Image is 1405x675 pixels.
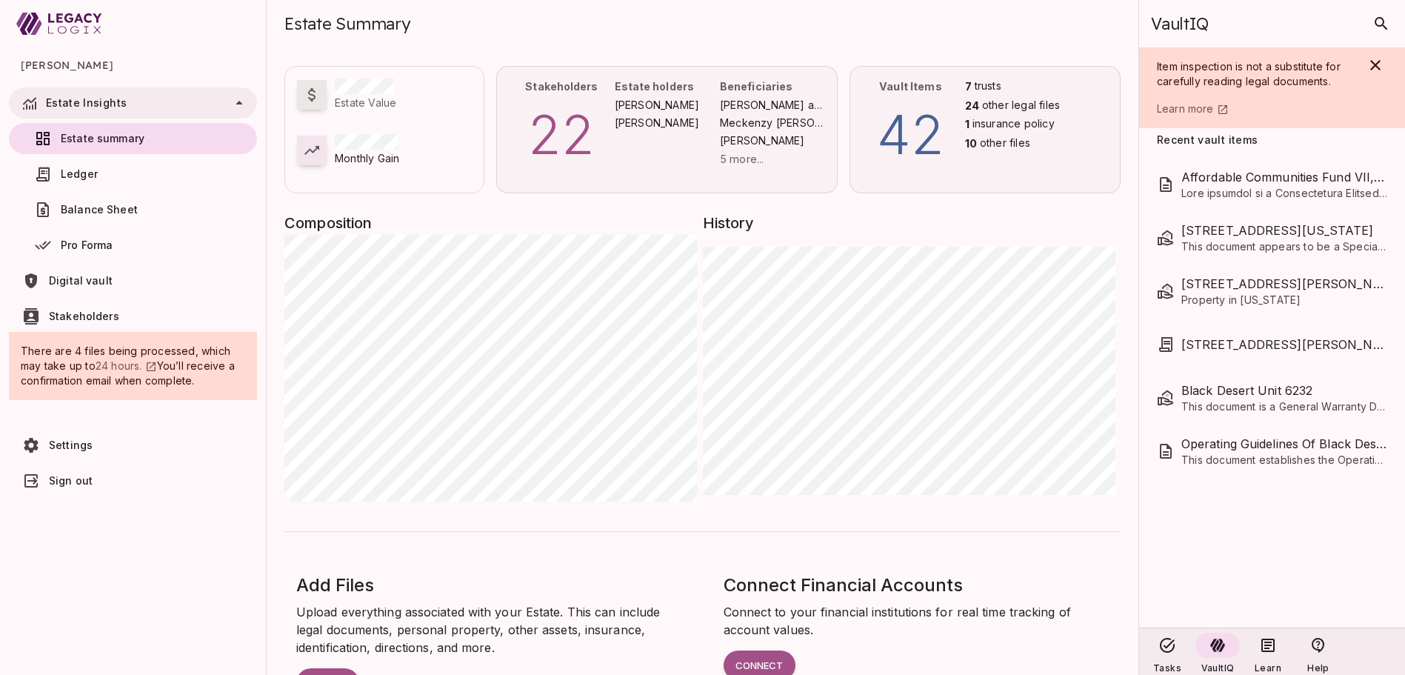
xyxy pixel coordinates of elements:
[1181,168,1387,186] span: Affordable Communities Fund VII, LLC
[1157,102,1214,115] span: Learn more
[9,123,257,154] a: Estate summary
[1181,453,1387,468] span: This document establishes the Operating Guidelines for Black Desert Unit 6232, LLC, a limited lia...
[972,116,1055,133] span: insurance policy
[61,239,113,251] span: Pro Forma
[965,136,977,152] p: 10
[335,152,399,164] span: Monthly Gain
[980,136,1030,152] span: other files
[46,96,127,109] span: Estate Insights
[9,194,257,225] a: Balance Sheet
[1181,382,1387,399] span: Black Desert Unit 6232
[982,98,1060,114] span: other legal files
[96,359,142,372] span: 24 hours.
[49,439,93,451] span: Settings
[1181,222,1387,239] span: 5914 Century Heights, Highland, Utah
[965,98,979,114] p: 24
[1157,101,1352,116] a: Learn more
[1153,662,1181,674] span: Tasks
[61,203,138,216] span: Balance Sheet
[49,274,113,287] span: Digital vault
[975,79,1001,95] span: trusts
[9,87,257,119] div: Estate Insights
[9,301,257,332] a: Stakeholders
[1181,435,1387,453] span: Operating Guidelines Of Black Desert Unit 6232, LLC
[615,116,720,130] span: [PERSON_NAME]
[720,98,825,113] span: [PERSON_NAME] and [PERSON_NAME] 2024 Irrevocable Life Insurance Trust
[9,159,257,190] a: Ledger
[1157,158,1387,211] div: Affordable Communities Fund VII, LLCLore ipsumdol si a Consectetura Elitsed doe Temporinci Utlabo...
[1157,325,1387,364] div: [STREET_ADDRESS][PERSON_NAME], LLC
[296,574,374,596] span: Add Files
[335,96,396,109] span: Estate Value
[509,95,614,175] p: 22
[1201,662,1234,674] span: VaultIQ
[9,465,257,496] a: Sign out
[21,345,233,372] span: There are 4 files being processed, which may take up to
[296,605,664,655] span: Upload everything associated with your Estate. This can include legal documents, personal propert...
[724,574,963,596] span: Connect Financial Accounts
[284,211,703,235] span: Composition
[1307,662,1329,674] span: Help
[703,211,1121,235] span: History
[1181,186,1387,201] span: Lore ipsumdol si a Consectetura Elitsed doe Temporinci Utlaboreetd Magn ALI, ENI, a Mini veniamq ...
[720,79,792,95] h6: Beneficiaries
[1157,134,1258,146] span: Recent vault items
[1181,336,1387,353] span: 12207 N Camino del Fierro, LLC
[615,79,694,95] h6: Estate holders
[1151,13,1208,34] span: VaultIQ
[1157,211,1387,265] div: [STREET_ADDRESS][US_STATE]This document appears to be a Special Warranty Deed related to the tran...
[1157,371,1387,425] div: Black Desert Unit 6232This document is a General Warranty Deed recording the transfer of a reside...
[1255,662,1281,674] span: Learn
[49,474,93,487] span: Sign out
[720,151,825,167] p: 5 more...
[284,13,410,34] span: Estate Summary
[1181,275,1387,293] span: 12207 N Camino Del Fierro
[1181,399,1387,414] span: This document is a General Warranty Deed recording the transfer of a residential unit in the [GEO...
[1157,425,1387,478] div: Operating Guidelines Of Black Desert Unit 6232, LLCThis document establishes the Operating Guidel...
[525,80,598,93] span: Stakeholders
[9,430,257,461] a: Settings
[720,133,825,148] span: [PERSON_NAME]
[96,359,157,372] a: 24 hours.
[21,47,245,83] span: [PERSON_NAME]
[615,98,720,113] span: [PERSON_NAME]
[1157,265,1387,318] div: [STREET_ADDRESS][PERSON_NAME]Property in [US_STATE]
[1157,60,1344,87] span: Item inspection is not a substitute for carefully reading legal documents.
[965,116,970,133] p: 1
[862,95,958,175] p: 42
[49,310,119,322] span: Stakeholders
[9,230,257,261] a: Pro Forma
[1181,239,1387,254] span: This document appears to be a Special Warranty Deed related to the transfer of a residential prop...
[1181,293,1387,307] span: Property in [US_STATE]
[61,132,144,144] span: Estate summary
[9,265,257,296] a: Digital vault
[61,167,98,180] span: Ledger
[879,80,942,93] span: Vault Items
[724,605,1075,637] span: Connect to your financial institutions for real time tracking of account values.
[965,79,972,95] p: 7
[720,116,825,130] span: Meckenzy [PERSON_NAME]
[735,659,784,671] span: Connect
